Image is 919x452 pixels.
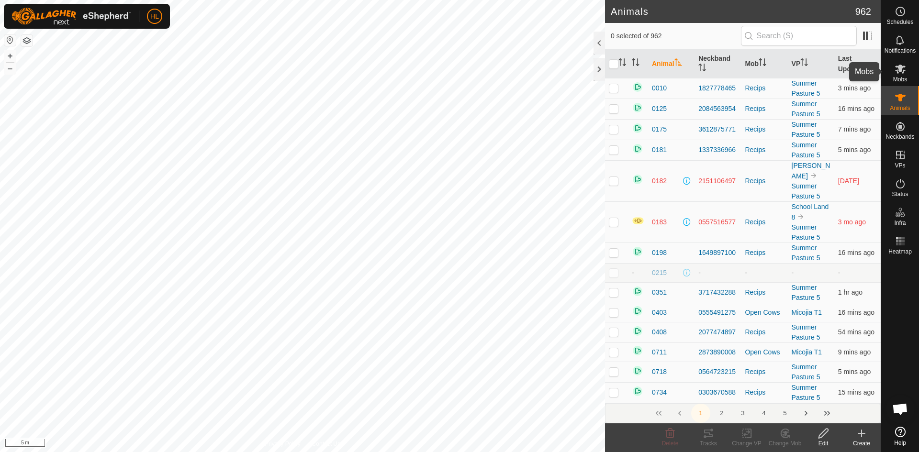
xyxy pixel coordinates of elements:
a: Summer Pasture 5 [792,100,820,118]
span: Neckbands [885,134,914,140]
span: 7 Oct 2025, 10:07 am [838,309,874,316]
button: Last Page [818,404,837,423]
span: 962 [855,4,871,19]
a: Help [881,423,919,450]
a: [PERSON_NAME] [792,162,830,180]
span: 0198 [652,248,667,258]
button: Reset Map [4,34,16,46]
span: 20 Sept 2025, 6:07 pm [838,177,859,185]
div: 0555491275 [698,308,737,318]
img: to [810,172,818,179]
app-display-virtual-paddock-transition: - [792,269,794,276]
span: 7 Oct 2025, 10:16 am [838,125,871,133]
a: Summer Pasture 5 [792,121,820,138]
span: Notifications [885,48,916,54]
div: Open Cows [745,308,784,318]
span: - [838,269,841,276]
div: 3612875771 [698,124,737,134]
div: Recips [745,287,784,298]
div: 1337336966 [698,145,737,155]
span: 0215 [652,268,667,278]
img: returning on [632,345,643,356]
div: 3717432288 [698,287,737,298]
button: Map Layers [21,35,33,46]
img: returning on [632,246,643,257]
span: Schedules [886,19,913,25]
p-sorticon: Activate to sort [618,60,626,67]
span: 0718 [652,367,667,377]
a: Summer Pasture 5 [792,323,820,341]
div: Recips [745,387,784,397]
img: Gallagher Logo [11,8,131,25]
span: Delete [662,440,679,447]
img: returning on [632,386,643,397]
button: – [4,63,16,74]
div: Change Mob [766,439,804,448]
button: 4 [754,404,773,423]
div: 0557516577 [698,217,737,227]
div: 2084563954 [698,104,737,114]
span: Animals [890,105,910,111]
span: 0408 [652,327,667,337]
div: - [745,268,784,278]
img: returning on [632,325,643,337]
span: 0125 [652,104,667,114]
th: Animal [648,50,695,78]
div: Recips [745,327,784,337]
div: Recips [745,217,784,227]
p-sorticon: Activate to sort [865,65,873,73]
div: Recips [745,124,784,134]
div: Recips [745,176,784,186]
p-sorticon: Activate to sort [698,65,706,73]
img: returning on [632,365,643,376]
a: Summer Pasture 5 [792,141,820,159]
div: 1649897100 [698,248,737,258]
span: 7 Oct 2025, 10:18 am [838,146,871,154]
span: 0 selected of 962 [611,31,741,41]
button: + [4,50,16,62]
img: returning on [632,174,643,185]
span: 7 Oct 2025, 8:58 am [838,288,863,296]
div: Create [842,439,881,448]
a: Micojia T1 [792,309,822,316]
img: returning on [632,81,643,93]
p-sorticon: Activate to sort [674,60,682,67]
div: Recips [745,145,784,155]
div: 0303670588 [698,387,737,397]
div: Recips [745,367,784,377]
span: 7 Oct 2025, 10:07 am [838,249,874,256]
a: School Land 8 [792,203,829,221]
span: 7 Oct 2025, 10:07 am [838,105,874,112]
span: 0351 [652,287,667,298]
img: returning on [632,122,643,134]
span: 7 Oct 2025, 10:08 am [838,388,874,396]
img: In Progress [632,217,644,225]
span: Heatmap [888,249,912,254]
div: Change VP [728,439,766,448]
span: Help [894,440,906,446]
div: Edit [804,439,842,448]
span: HL [150,11,159,22]
span: 0711 [652,347,667,357]
th: Mob [741,50,787,78]
button: 2 [712,404,731,423]
p-sorticon: Activate to sort [632,60,639,67]
img: to [797,213,805,220]
div: Tracks [689,439,728,448]
a: Summer Pasture 5 [792,284,820,301]
p-sorticon: Activate to sort [800,60,808,67]
span: 7 Oct 2025, 10:14 am [838,348,871,356]
div: Recips [745,83,784,93]
div: Recips [745,104,784,114]
a: Contact Us [312,440,340,448]
button: 5 [775,404,795,423]
div: 1827778465 [698,83,737,93]
a: Summer Pasture 5 [792,363,820,381]
h2: Animals [611,6,855,17]
a: Micojia T1 [792,348,822,356]
span: VPs [895,163,905,168]
div: Open chat [886,395,915,423]
img: returning on [632,286,643,297]
span: 0175 [652,124,667,134]
a: Summer Pasture 5 [792,244,820,262]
